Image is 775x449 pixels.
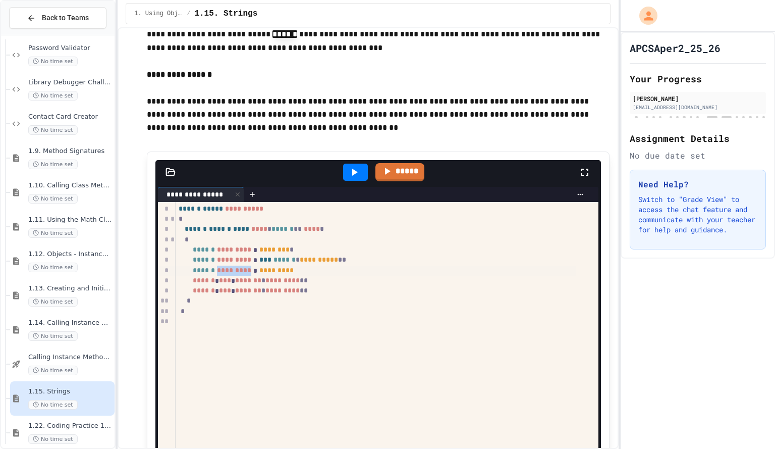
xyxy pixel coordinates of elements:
span: 1.11. Using the Math Class [28,216,113,224]
span: Calling Instance Methods - Topic 1.14 [28,353,113,362]
span: No time set [28,194,78,204]
span: 1.12. Objects - Instances of Classes [28,250,113,259]
span: No time set [28,263,78,272]
span: 1.15. Strings [194,8,257,20]
span: 1.22. Coding Practice 1b (1.7-1.15) [28,422,113,430]
h2: Assignment Details [630,131,766,145]
span: 1.13. Creating and Initializing Objects: Constructors [28,284,113,293]
span: No time set [28,125,78,135]
h2: Your Progress [630,72,766,86]
span: No time set [28,297,78,307]
span: No time set [28,434,78,444]
span: 1. Using Objects and Methods [134,10,183,18]
span: Library Debugger Challenge [28,78,113,87]
button: Back to Teams [9,7,106,29]
span: / [187,10,190,18]
span: No time set [28,57,78,66]
span: No time set [28,228,78,238]
div: [PERSON_NAME] [633,94,763,103]
div: No due date set [630,149,766,162]
span: 1.9. Method Signatures [28,147,113,156]
span: No time set [28,91,78,101]
span: No time set [28,331,78,341]
span: Contact Card Creator [28,113,113,121]
div: [EMAIL_ADDRESS][DOMAIN_NAME] [633,104,763,111]
span: No time set [28,366,78,375]
span: 1.15. Strings [28,387,113,396]
span: Password Validator [28,44,113,53]
p: Switch to "Grade View" to access the chat feature and communicate with your teacher for help and ... [638,194,757,235]
div: My Account [629,4,660,27]
span: 1.14. Calling Instance Methods [28,319,113,327]
h3: Need Help? [638,178,757,190]
h1: APCSAper2_25_26 [630,41,721,55]
span: No time set [28,400,78,410]
span: 1.10. Calling Class Methods [28,181,113,190]
span: No time set [28,160,78,169]
span: Back to Teams [42,13,89,23]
